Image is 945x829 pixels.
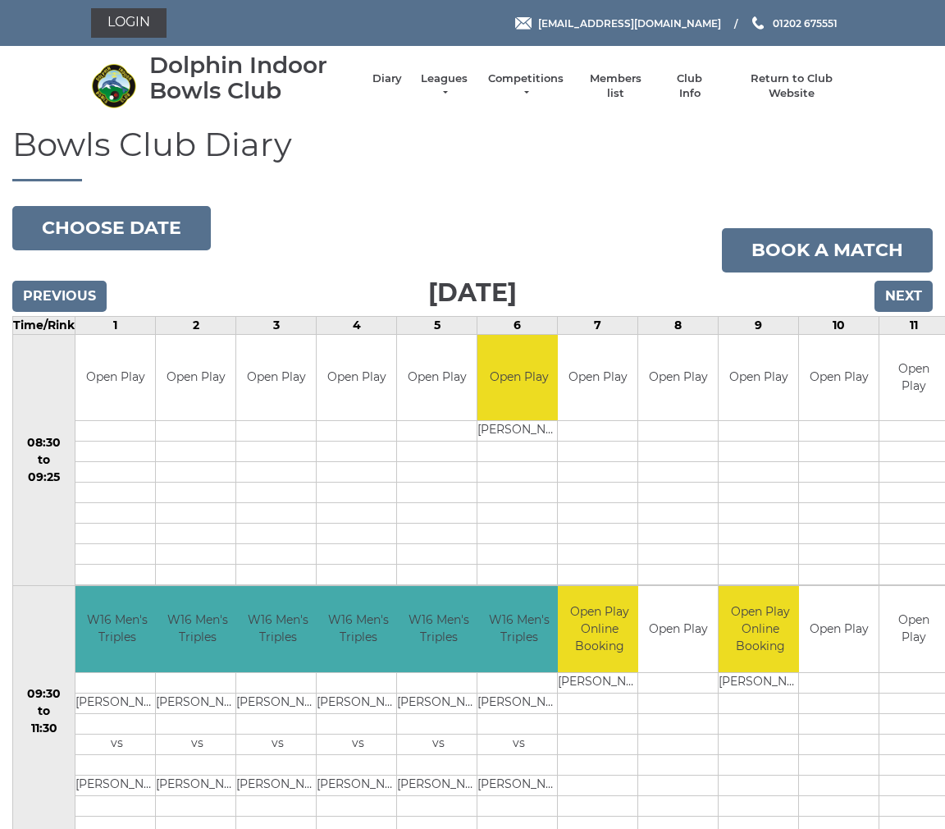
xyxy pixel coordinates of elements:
[638,335,718,421] td: Open Play
[666,71,714,101] a: Club Info
[156,734,239,754] td: vs
[149,53,356,103] div: Dolphin Indoor Bowls Club
[397,586,480,672] td: W16 Men's Triples
[317,335,396,421] td: Open Play
[13,316,75,334] td: Time/Rink
[477,734,560,754] td: vs
[317,316,397,334] td: 4
[156,335,235,421] td: Open Play
[477,316,558,334] td: 6
[638,586,718,672] td: Open Play
[75,693,158,713] td: [PERSON_NAME]
[236,693,319,713] td: [PERSON_NAME]
[372,71,402,86] a: Diary
[638,316,719,334] td: 8
[719,672,801,693] td: [PERSON_NAME]
[538,16,721,29] span: [EMAIL_ADDRESS][DOMAIN_NAME]
[156,316,236,334] td: 2
[156,693,239,713] td: [PERSON_NAME]
[752,16,764,30] img: Phone us
[397,734,480,754] td: vs
[477,586,560,672] td: W16 Men's Triples
[558,335,637,421] td: Open Play
[397,335,477,421] td: Open Play
[730,71,854,101] a: Return to Club Website
[236,734,319,754] td: vs
[397,693,480,713] td: [PERSON_NAME]
[397,775,480,795] td: [PERSON_NAME]
[581,71,649,101] a: Members list
[236,775,319,795] td: [PERSON_NAME]
[418,71,470,101] a: Leagues
[317,693,399,713] td: [PERSON_NAME]
[156,775,239,795] td: [PERSON_NAME]
[156,586,239,672] td: W16 Men's Triples
[874,281,933,312] input: Next
[12,281,107,312] input: Previous
[91,63,136,108] img: Dolphin Indoor Bowls Club
[317,775,399,795] td: [PERSON_NAME]
[477,421,560,442] td: [PERSON_NAME]
[236,586,319,672] td: W16 Men's Triples
[397,316,477,334] td: 5
[236,316,317,334] td: 3
[773,16,838,29] span: 01202 675551
[236,335,316,421] td: Open Play
[12,206,211,250] button: Choose date
[12,126,933,181] h1: Bowls Club Diary
[719,316,799,334] td: 9
[515,17,532,30] img: Email
[13,334,75,586] td: 08:30 to 09:25
[477,775,560,795] td: [PERSON_NAME]
[477,693,560,713] td: [PERSON_NAME]
[317,586,399,672] td: W16 Men's Triples
[75,586,158,672] td: W16 Men's Triples
[317,734,399,754] td: vs
[515,16,721,31] a: Email [EMAIL_ADDRESS][DOMAIN_NAME]
[75,734,158,754] td: vs
[558,316,638,334] td: 7
[486,71,565,101] a: Competitions
[75,335,155,421] td: Open Play
[558,586,641,672] td: Open Play Online Booking
[558,672,641,693] td: [PERSON_NAME]
[75,316,156,334] td: 1
[799,586,879,672] td: Open Play
[750,16,838,31] a: Phone us 01202 675551
[799,335,879,421] td: Open Play
[75,775,158,795] td: [PERSON_NAME]
[719,586,801,672] td: Open Play Online Booking
[719,335,798,421] td: Open Play
[722,228,933,273] a: Book a match
[799,316,879,334] td: 10
[477,335,560,421] td: Open Play
[91,8,167,38] a: Login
